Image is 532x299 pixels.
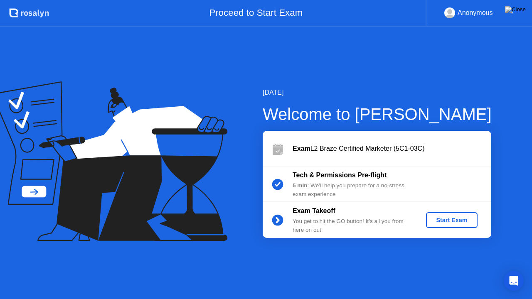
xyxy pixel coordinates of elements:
[263,88,492,98] div: [DATE]
[293,144,491,154] div: L2 Braze Certified Marketer (5C1-03C)
[458,7,493,18] div: Anonymous
[293,182,308,189] b: 5 min
[505,6,526,13] img: Close
[429,217,474,223] div: Start Exam
[293,207,335,214] b: Exam Takeoff
[504,271,524,291] div: Open Intercom Messenger
[263,102,492,127] div: Welcome to [PERSON_NAME]
[293,217,412,234] div: You get to hit the GO button! It’s all you from here on out
[293,172,387,179] b: Tech & Permissions Pre-flight
[293,145,310,152] b: Exam
[426,212,477,228] button: Start Exam
[293,181,412,199] div: : We’ll help you prepare for a no-stress exam experience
